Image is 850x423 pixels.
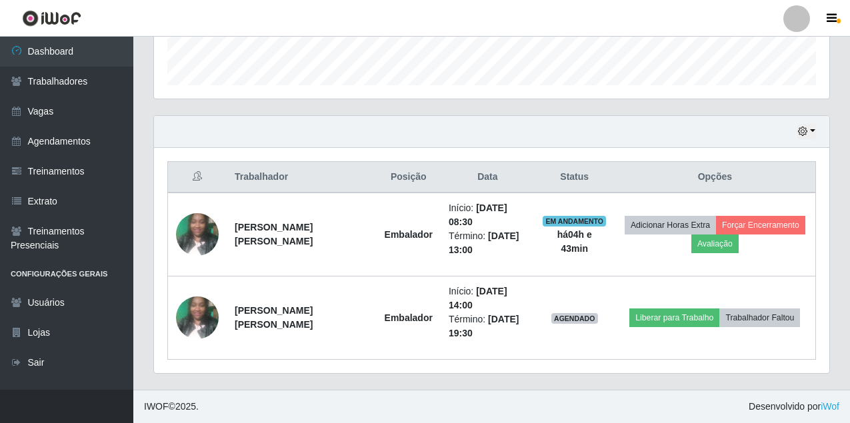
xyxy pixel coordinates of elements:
[716,216,805,234] button: Forçar Encerramento
[176,206,219,262] img: 1713098995975.jpeg
[629,308,719,327] button: Liberar para Trabalho
[449,286,507,310] time: [DATE] 14:00
[543,216,606,226] span: EM ANDAMENTO
[377,162,441,193] th: Posição
[235,305,313,330] strong: [PERSON_NAME] [PERSON_NAME]
[557,229,592,254] strong: há 04 h e 43 min
[749,400,839,414] span: Desenvolvido por
[449,284,527,312] li: Início:
[625,216,716,234] button: Adicionar Horas Extra
[441,162,535,193] th: Data
[615,162,816,193] th: Opções
[535,162,615,193] th: Status
[449,203,507,227] time: [DATE] 08:30
[22,10,81,27] img: CoreUI Logo
[144,401,169,412] span: IWOF
[449,229,527,257] li: Término:
[719,308,800,327] button: Trabalhador Faltou
[385,312,433,323] strong: Embalador
[551,313,598,324] span: AGENDADO
[691,234,739,253] button: Avaliação
[227,162,377,193] th: Trabalhador
[449,201,527,229] li: Início:
[144,400,199,414] span: © 2025 .
[385,229,433,240] strong: Embalador
[176,289,219,346] img: 1713098995975.jpeg
[449,312,527,340] li: Término:
[821,401,839,412] a: iWof
[235,222,313,246] strong: [PERSON_NAME] [PERSON_NAME]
